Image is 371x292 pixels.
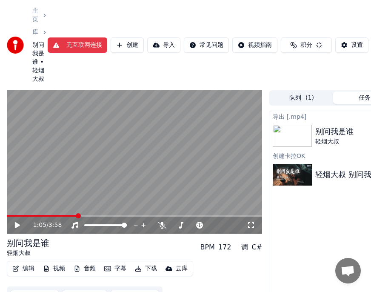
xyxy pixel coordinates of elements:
button: 视频指南 [232,37,277,53]
div: 设置 [351,41,363,49]
span: 积分 [300,41,312,49]
div: C# [251,242,262,252]
button: 编辑 [9,263,38,275]
div: BPM [200,242,214,252]
span: 别问我是谁 • 轻烟大叔 [32,41,48,83]
div: 172 [218,242,231,252]
span: ( 1 ) [305,94,314,102]
button: 视频 [40,263,68,275]
button: 设置 [335,37,368,53]
button: 创建 [111,37,144,53]
div: 调 [241,242,248,252]
div: / [33,221,54,229]
button: 音频 [70,263,99,275]
nav: breadcrumb [32,7,48,83]
button: 常见问题 [184,37,229,53]
img: youka [7,37,24,54]
span: 1:05 [33,221,46,229]
div: 轻烟大叔 [315,137,354,146]
div: 别问我是谁 [315,126,354,137]
button: 积分 [281,37,332,53]
span: 3:58 [49,221,62,229]
div: 打開聊天 [335,258,361,283]
button: 导入 [147,37,180,53]
a: 主页 [32,7,38,24]
button: 字幕 [101,263,130,275]
a: 库 [32,28,38,37]
button: 无互联网连接 [48,37,107,53]
button: 队列 [270,92,333,104]
button: 下载 [131,263,160,275]
div: 轻烟大叔 [7,249,49,258]
div: 云库 [176,264,188,273]
div: 别问我是谁 [7,237,49,249]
